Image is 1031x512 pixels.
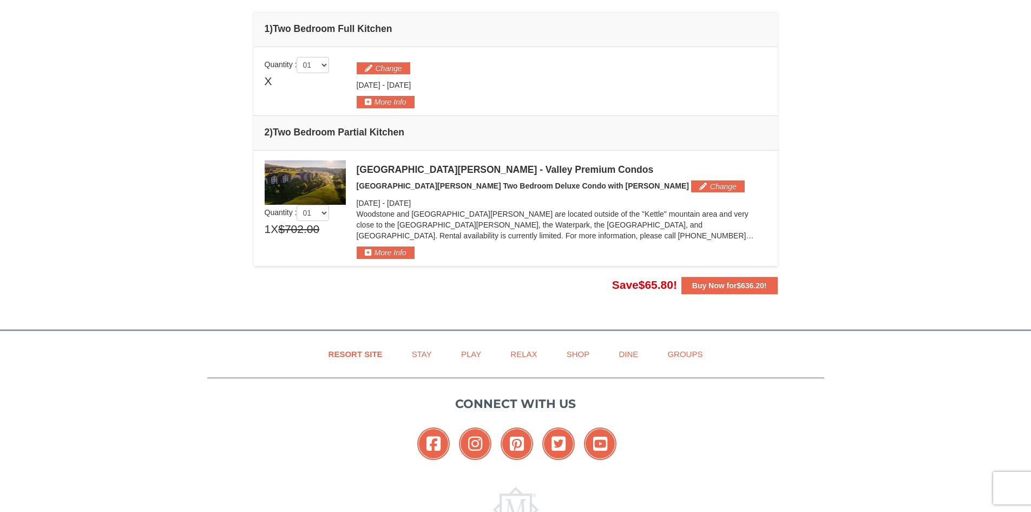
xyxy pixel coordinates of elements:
button: More Info [357,96,415,108]
a: Shop [553,342,603,366]
p: Woodstone and [GEOGRAPHIC_DATA][PERSON_NAME] are located outside of the "Kettle" mountain area an... [357,209,767,241]
span: Save ! [612,278,677,291]
button: Buy Now for$636.20! [681,277,778,294]
span: X [271,221,278,237]
span: $636.20 [737,281,764,290]
p: Connect with us [207,395,824,413]
span: [GEOGRAPHIC_DATA][PERSON_NAME] Two Bedroom Deluxe Condo with [PERSON_NAME] [357,182,689,190]
span: [DATE] [387,199,411,208]
strong: Buy Now for ! [692,281,767,290]
a: Dine [605,342,652,366]
img: 19219041-4-ec11c166.jpg [265,160,346,205]
button: Change [691,180,745,192]
div: [GEOGRAPHIC_DATA][PERSON_NAME] - Valley Premium Condos [357,164,767,175]
span: Quantity : [265,60,330,69]
a: Stay [398,342,445,366]
a: Groups [654,342,716,366]
span: $65.80 [639,278,673,291]
span: [DATE] [387,81,411,89]
span: [DATE] [357,199,380,208]
button: Change [357,62,410,74]
h4: 1 Two Bedroom Full Kitchen [265,23,767,34]
span: X [265,73,272,89]
span: - [382,81,385,89]
span: - [382,199,385,208]
span: $702.00 [278,221,319,237]
button: More Info [357,247,415,258]
a: Relax [497,342,550,366]
span: [DATE] [357,81,380,89]
span: ) [270,23,273,34]
span: Quantity : [265,208,330,217]
span: 1 [265,221,271,237]
a: Play [448,342,495,366]
a: Resort Site [315,342,396,366]
span: ) [270,127,273,138]
h4: 2 Two Bedroom Partial Kitchen [265,127,767,138]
